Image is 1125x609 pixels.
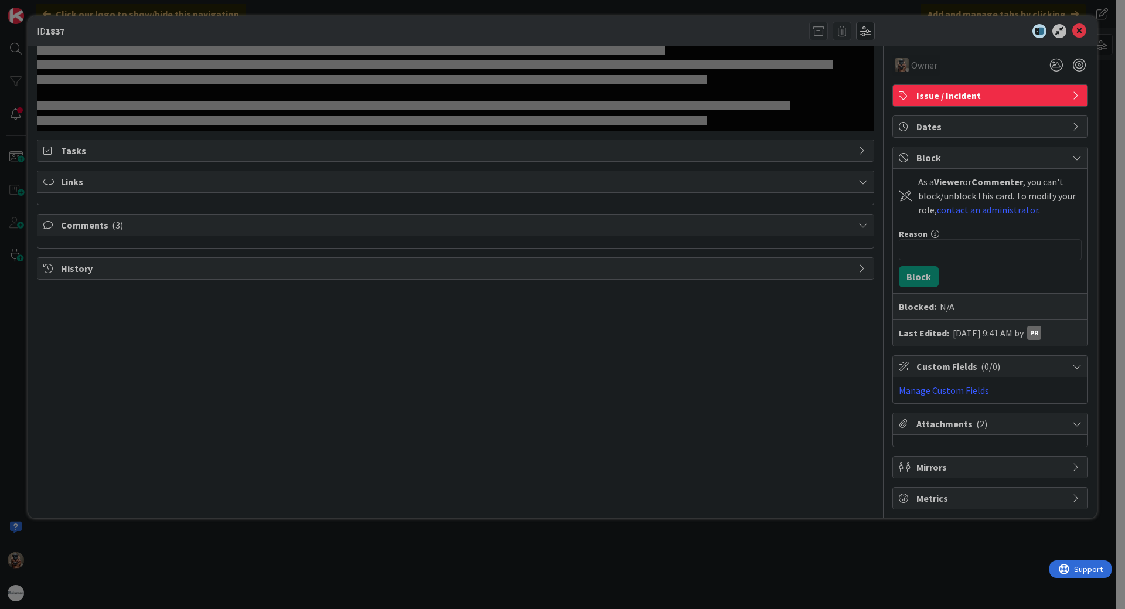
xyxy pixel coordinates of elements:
a: contact an administrator [937,204,1038,216]
span: Issue / Incident [916,89,1066,103]
span: Attachments [916,417,1066,431]
span: Links [61,175,853,189]
label: Reason [899,229,928,239]
b: 1837 [46,25,64,37]
span: Metrics [916,491,1066,505]
span: ( 0/0 ) [981,360,1000,372]
div: N/A [940,300,954,314]
span: Comments [61,218,853,232]
span: History [61,261,853,275]
img: VK [895,58,909,72]
div: [DATE] 9:41 AM by [953,326,1041,340]
span: Support [25,2,53,16]
span: Tasks [61,144,853,158]
a: Manage Custom Fields [899,385,989,396]
span: ( 3 ) [112,219,123,231]
div: PR [1027,326,1041,340]
b: Last Edited: [899,326,949,340]
b: Viewer [934,176,963,188]
b: Blocked: [899,300,936,314]
span: ( 2 ) [976,418,987,430]
span: Owner [911,58,937,72]
span: Dates [916,120,1066,134]
span: Mirrors [916,460,1066,474]
b: Commenter [971,176,1023,188]
div: As a or , you can't block/unblock this card. To modify your role, . [918,175,1082,217]
span: Custom Fields [916,359,1066,373]
button: Block [899,266,939,287]
span: Block [916,151,1066,165]
span: ID [37,24,64,38]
